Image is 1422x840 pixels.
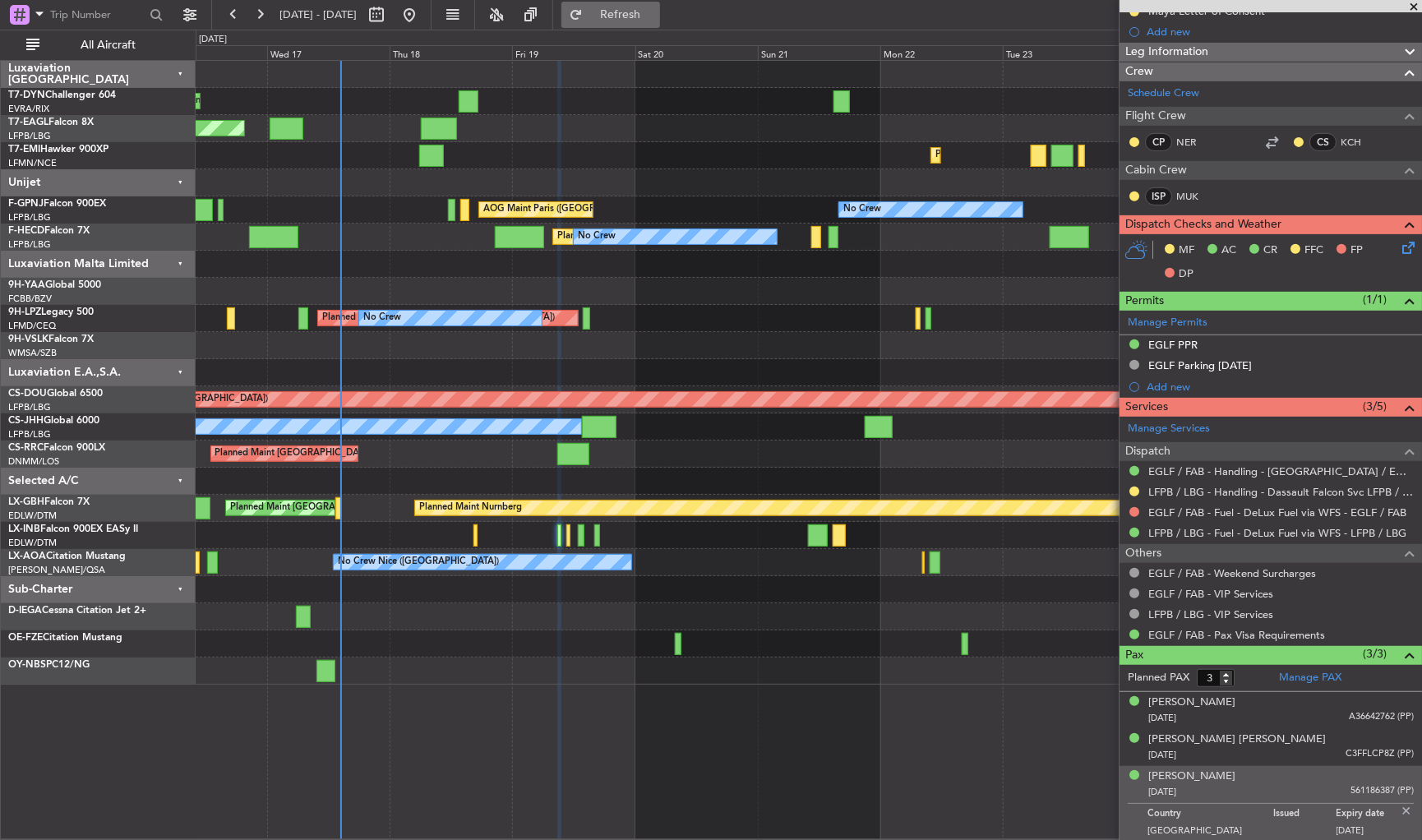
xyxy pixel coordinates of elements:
span: CS-RRC [8,443,44,453]
div: No Crew [843,197,881,222]
a: LFPB/LBG [8,428,51,441]
div: No Crew [578,224,616,249]
div: Fri 19 [512,45,635,60]
div: [PERSON_NAME] [PERSON_NAME] [1148,732,1326,748]
div: Add new [1147,380,1414,394]
a: T7-DYNChallenger 604 [8,90,116,100]
span: LX-GBH [8,497,44,507]
a: OY-NBSPC12/NG [8,660,90,670]
a: EGLF / FAB - Fuel - DeLux Fuel via WFS - EGLF / FAB [1148,505,1406,519]
button: All Aircraft [18,32,178,58]
a: EGLF / FAB - Weekend Surcharges [1148,566,1316,580]
a: CS-JHHGlobal 6000 [8,416,99,426]
span: Services [1125,398,1168,417]
span: Crew [1125,62,1153,81]
span: 561186387 (PP) [1350,784,1414,798]
a: 9H-VSLKFalcon 7X [8,335,94,344]
div: Sat 20 [635,45,758,60]
span: 9H-VSLK [8,335,48,344]
label: Planned PAX [1128,670,1189,686]
div: No Crew [363,306,401,330]
div: Planned Maint [GEOGRAPHIC_DATA] ([GEOGRAPHIC_DATA]) [557,224,816,249]
div: Wed 17 [267,45,390,60]
div: EGLF Parking [DATE] [1148,358,1252,372]
span: Cabin Crew [1125,161,1187,180]
a: Manage Services [1128,421,1210,437]
a: 9H-YAAGlobal 5000 [8,280,101,290]
div: CP [1145,133,1172,151]
span: 9H-LPZ [8,307,41,317]
div: Thu 18 [390,45,512,60]
div: Planned Maint [GEOGRAPHIC_DATA] ([GEOGRAPHIC_DATA]) [215,441,474,466]
span: CR [1263,242,1277,259]
span: D-IEGA [8,606,42,616]
span: F-GPNJ [8,199,44,209]
a: 9H-LPZLegacy 500 [8,307,94,317]
a: [PERSON_NAME]/QSA [8,564,105,576]
div: Planned Maint [GEOGRAPHIC_DATA] [935,143,1092,168]
span: Leg Information [1125,43,1208,62]
a: LFPB / LBG - Handling - Dassault Falcon Svc LFPB / LBG [1148,485,1414,499]
a: OE-FZECitation Mustang [8,633,122,643]
span: [DATE] [1148,749,1176,761]
a: Schedule Crew [1128,85,1199,102]
a: T7-EAGLFalcon 8X [8,118,94,127]
a: LX-INBFalcon 900EX EASy II [8,524,138,534]
span: Permits [1125,292,1164,311]
span: [DATE] [1148,786,1176,798]
a: LFPB/LBG [8,401,51,413]
div: Planned Maint Nurnberg [419,496,522,520]
span: CS-DOU [8,389,47,399]
a: WMSA/SZB [8,347,57,359]
a: EDLW/DTM [8,510,57,522]
div: No Crew Nice ([GEOGRAPHIC_DATA]) [338,550,499,575]
span: FFC [1304,242,1323,259]
span: (3/5) [1363,398,1387,415]
span: A36642762 (PP) [1349,710,1414,724]
a: CS-RRCFalcon 900LX [8,443,105,453]
a: LFPB / LBG - VIP Services [1148,607,1273,621]
div: EGLF PPR [1148,338,1198,352]
a: MUK [1176,189,1213,204]
span: (3/3) [1363,645,1387,662]
span: Flight Crew [1125,107,1186,126]
span: (1/1) [1363,291,1387,308]
p: Country [1147,808,1273,824]
div: ISP [1145,187,1172,205]
span: Pax [1125,646,1143,665]
a: EGLF / FAB - VIP Services [1148,587,1273,601]
a: EVRA/RIX [8,103,49,115]
a: DNMM/LOS [8,455,59,468]
span: C3FFLCP8Z (PP) [1346,747,1414,761]
span: T7-DYN [8,90,45,100]
a: LFPB/LBG [8,211,51,224]
span: OE-FZE [8,633,43,643]
div: Sun 21 [758,45,880,60]
a: KCH [1341,135,1378,150]
span: AC [1221,242,1236,259]
span: Dispatch Checks and Weather [1125,215,1281,234]
span: MF [1179,242,1194,259]
div: Mon 22 [880,45,1003,60]
button: Refresh [561,2,660,28]
a: LFPB/LBG [8,130,51,142]
p: Expiry date [1337,808,1400,824]
div: Add new [1147,25,1414,39]
span: DP [1179,266,1193,283]
a: Manage Permits [1128,315,1207,331]
span: All Aircraft [43,39,173,51]
span: [DATE] [1148,712,1176,724]
span: OY-NBS [8,660,46,670]
span: T7-EMI [8,145,40,155]
span: T7-EAGL [8,118,48,127]
a: LX-GBHFalcon 7X [8,497,90,507]
span: LX-INB [8,524,40,534]
input: Trip Number [50,2,145,27]
span: CS-JHH [8,416,44,426]
div: Planned Maint [GEOGRAPHIC_DATA] ([GEOGRAPHIC_DATA]) [230,496,489,520]
a: F-HECDFalcon 7X [8,226,90,236]
div: [DATE] [199,33,227,47]
a: LFPB/LBG [8,238,51,251]
a: FCBB/BZV [8,293,52,305]
span: Refresh [586,9,655,21]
